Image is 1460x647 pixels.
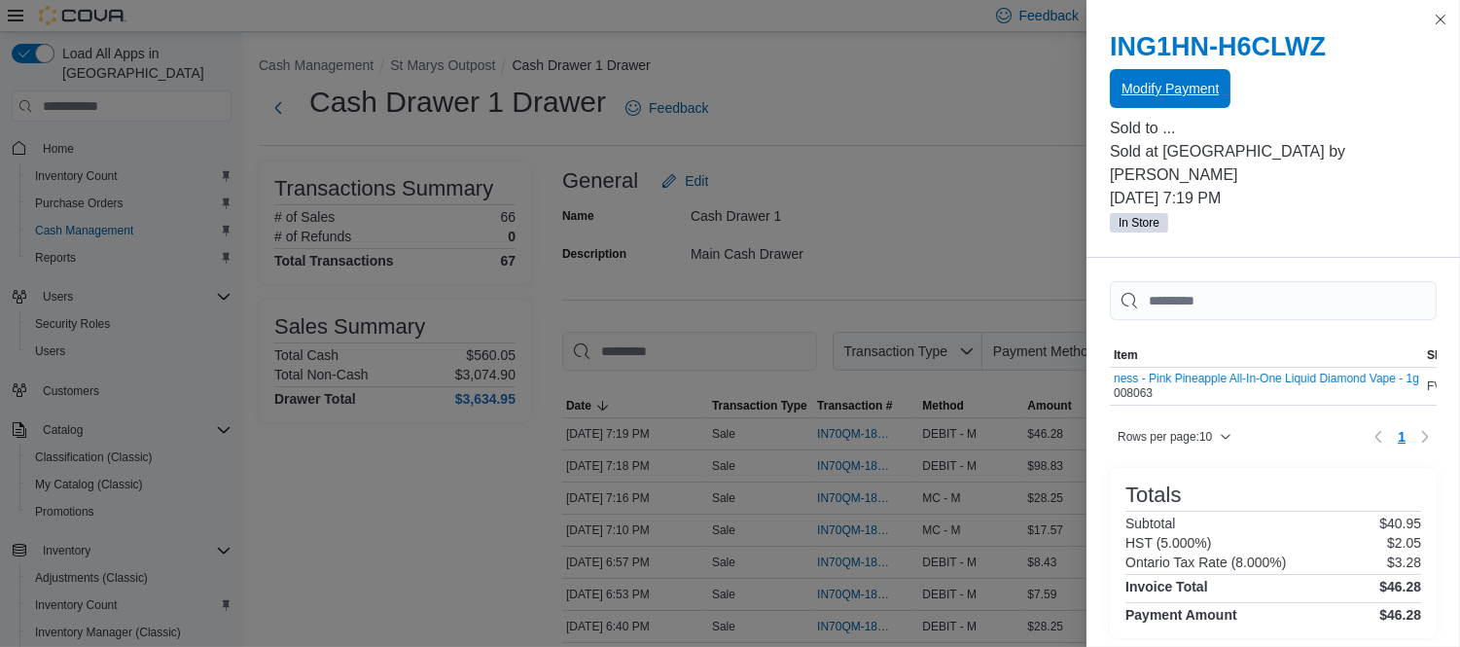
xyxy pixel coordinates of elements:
[1122,79,1219,98] span: Modify Payment
[1367,425,1390,449] button: Previous page
[1110,117,1437,140] p: Sold to ...
[1379,607,1421,623] h4: $46.28
[1110,31,1437,62] h2: ING1HN-H6CLWZ
[1379,579,1421,594] h4: $46.28
[1114,347,1138,363] span: Item
[1379,516,1421,531] p: $40.95
[1387,535,1421,551] p: $2.05
[1119,214,1159,232] span: In Store
[1429,8,1452,31] button: Close this dialog
[1110,140,1437,187] p: Sold at [GEOGRAPHIC_DATA] by [PERSON_NAME]
[1125,484,1181,507] h3: Totals
[1125,516,1175,531] h6: Subtotal
[1110,343,1423,367] button: Item
[1110,281,1437,320] input: This is a search bar. As you type, the results lower in the page will automatically filter.
[1125,555,1287,570] h6: Ontario Tax Rate (8.000%)
[1427,347,1451,363] span: SKU
[1398,427,1406,447] span: 1
[1118,429,1212,445] span: Rows per page : 10
[1390,421,1413,452] button: Page 1 of 1
[1114,372,1419,401] div: 008063
[1413,425,1437,449] button: Next page
[1390,421,1413,452] ul: Pagination for table: MemoryTable from EuiInMemoryTable
[1114,372,1419,385] button: ness - Pink Pineapple All-In-One Liquid Diamond Vape - 1g
[1387,555,1421,570] p: $3.28
[1125,579,1208,594] h4: Invoice Total
[1125,535,1211,551] h6: HST (5.000%)
[1110,425,1239,449] button: Rows per page:10
[1110,187,1437,210] p: [DATE] 7:19 PM
[1110,213,1168,233] span: In Store
[1125,607,1237,623] h4: Payment Amount
[1110,69,1230,108] button: Modify Payment
[1367,421,1437,452] nav: Pagination for table: MemoryTable from EuiInMemoryTable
